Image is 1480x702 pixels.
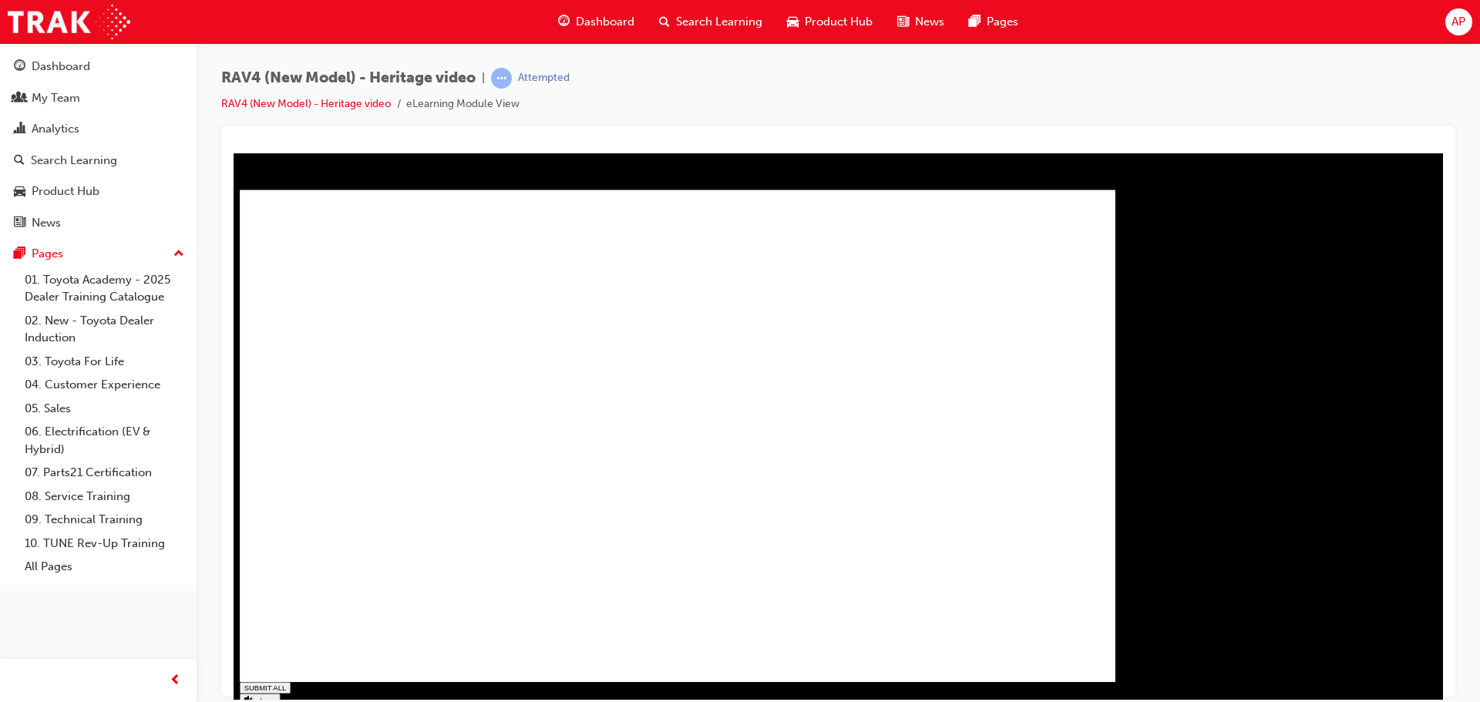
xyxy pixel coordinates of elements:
button: AP [1445,8,1472,35]
span: people-icon [14,92,25,106]
a: RAV4 (New Model) - Heritage video [221,97,391,110]
a: 09. Technical Training [18,508,190,532]
a: 01. Toyota Academy - 2025 Dealer Training Catalogue [18,268,190,309]
span: pages-icon [14,247,25,261]
a: 07. Parts21 Certification [18,461,190,485]
div: Analytics [32,120,79,138]
li: eLearning Module View [406,96,520,113]
a: car-iconProduct Hub [775,6,885,38]
span: news-icon [897,12,909,32]
div: Attempted [518,71,570,86]
div: News [32,214,61,232]
span: RAV4 (New Model) - Heritage video [221,69,476,87]
button: DashboardMy TeamAnalyticsSearch LearningProduct HubNews [6,49,190,240]
span: pages-icon [969,12,980,32]
div: Search Learning [31,152,117,170]
a: News [6,209,190,237]
span: Pages [987,13,1018,31]
a: All Pages [18,555,190,579]
a: 08. Service Training [18,485,190,509]
a: news-iconNews [885,6,957,38]
a: guage-iconDashboard [546,6,647,38]
span: prev-icon [170,671,181,690]
a: 04. Customer Experience [18,373,190,397]
a: 06. Electrification (EV & Hybrid) [18,420,190,461]
span: chart-icon [14,123,25,136]
a: 02. New - Toyota Dealer Induction [18,309,190,350]
span: Search Learning [676,13,762,31]
a: pages-iconPages [957,6,1031,38]
div: My Team [32,89,80,107]
div: Dashboard [32,58,90,76]
span: up-icon [173,244,184,264]
a: Dashboard [6,52,190,81]
span: guage-icon [558,12,570,32]
span: car-icon [787,12,799,32]
button: Pages [6,240,190,268]
a: search-iconSearch Learning [647,6,775,38]
span: Dashboard [576,13,634,31]
span: car-icon [14,185,25,199]
div: Product Hub [32,183,99,200]
a: Product Hub [6,177,190,206]
span: news-icon [14,217,25,230]
span: | [482,69,485,87]
img: Trak [8,5,130,39]
span: guage-icon [14,60,25,74]
a: 03. Toyota For Life [18,350,190,374]
span: learningRecordVerb_ATTEMPT-icon [491,68,512,89]
a: Search Learning [6,146,190,175]
span: News [915,13,944,31]
span: search-icon [659,12,670,32]
a: Analytics [6,115,190,143]
span: Product Hub [805,13,873,31]
div: Pages [32,245,63,263]
a: My Team [6,84,190,113]
a: 10. TUNE Rev-Up Training [18,532,190,556]
span: AP [1451,13,1465,31]
a: 05. Sales [18,397,190,421]
span: search-icon [14,154,25,168]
